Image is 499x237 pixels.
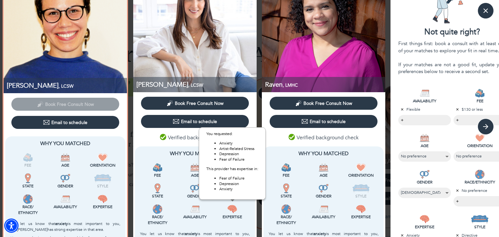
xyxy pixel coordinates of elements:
[98,153,108,162] img: Orientation
[55,221,68,226] b: anxiety
[4,218,19,233] div: Accessibility Menu
[281,163,291,172] img: Fee
[10,173,45,189] div: This provider is licensed to work in your state.
[48,162,83,168] p: Age
[475,133,485,143] img: ORIENTATION
[7,81,127,90] p: LCSW
[420,169,429,179] img: GENDER
[58,83,73,89] span: , LCSW
[288,134,359,142] p: Verified background check
[306,214,341,220] p: Availability
[215,214,250,220] p: Expertise
[190,204,200,214] img: Availability
[227,204,237,214] img: Expertise
[136,80,257,89] p: LCSW
[140,193,175,199] p: State
[475,88,485,98] img: FEE
[269,193,303,199] p: State
[356,204,366,214] img: Expertise
[281,183,291,193] img: State
[188,82,203,88] span: , LCSW
[23,194,33,204] img: Race/<br />Ethnicity
[219,146,258,152] li: Artist-Related Stress
[11,101,119,107] span: This provider has not yet shared their calendar link. Please email the provider to schedule
[269,183,303,199] div: This provider is licensed to work in your state.
[356,163,366,172] img: Orientation
[175,100,224,106] span: Book Free Consult Now
[98,194,108,204] img: Expertise
[398,143,451,149] p: AGE
[177,172,212,178] p: Age
[153,183,162,193] img: State
[313,231,326,236] b: anxiety
[398,98,451,104] p: AVAILABILITY
[23,173,33,183] img: State
[10,221,120,232] p: You let us know that is most important to you, and [PERSON_NAME] has strong expertise in that area.
[206,166,258,192] div: This provider has expertise in:
[190,163,200,172] img: Age
[140,183,175,199] div: This provider is licensed to work in your state.
[420,133,429,143] img: AGE
[177,214,212,220] p: Availability
[160,134,230,142] p: Verified background check
[270,115,377,128] button: Email to schedule
[94,173,112,183] img: Style
[269,150,378,157] p: Why You Matched
[140,150,250,157] p: Why You Matched
[219,157,258,162] li: Fear of Failure
[281,204,291,214] img: Race/<br />Ethnicity
[60,194,70,204] img: Availability
[344,172,378,178] p: Orientation
[270,97,377,110] button: Book Free Consult Now
[344,214,378,220] p: Expertise
[85,183,120,189] p: Style
[398,224,451,230] p: EXPERTISE
[185,231,198,236] b: anxiety
[85,162,120,168] p: Orientation
[319,163,328,172] img: Age
[398,106,451,112] p: Flexible
[269,214,303,226] p: Race/ Ethnicity
[219,186,258,192] li: Anxiety
[219,151,258,157] li: Depression
[420,214,429,224] img: EXPERTISE
[85,204,120,210] p: Expertise
[190,183,200,193] img: Gender
[219,141,258,146] li: Anxiety
[219,176,258,181] li: Fear of Failure
[301,118,346,125] div: Email to schedule
[11,116,119,129] button: Email to schedule
[43,119,87,126] div: Email to schedule
[60,173,70,183] img: Gender
[48,204,83,210] p: Availability
[319,183,328,193] img: Gender
[303,100,352,106] span: Book Free Consult Now
[173,118,217,125] div: Email to schedule
[206,131,258,162] div: You requested:
[420,88,429,98] img: AVAILABILITY
[141,97,249,110] button: Book Free Consult Now
[398,179,451,185] p: GENDER
[344,193,378,199] p: Style
[23,153,33,162] img: Fee
[471,214,489,224] img: STYLE
[10,204,45,216] p: Race/ Ethnicity
[153,204,162,214] img: Race/<br />Ethnicity
[269,172,303,178] p: Fee
[140,172,175,178] p: Fee
[153,163,162,172] img: Fee
[10,140,120,147] p: Why You Matched
[177,193,212,199] p: Gender
[60,153,70,162] img: Age
[10,162,45,168] p: Fee
[219,181,258,187] li: Depression
[141,115,249,128] button: Email to schedule
[265,80,385,89] p: LMHC
[352,183,370,193] img: Style
[48,183,83,189] p: Gender
[306,172,341,178] p: Age
[283,82,298,88] span: , LMHC
[306,193,341,199] p: Gender
[319,204,328,214] img: Availability
[475,169,485,179] img: RACE/ETHNICITY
